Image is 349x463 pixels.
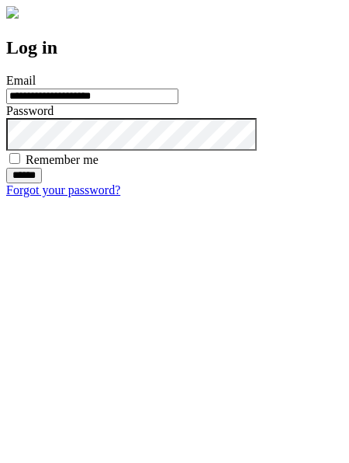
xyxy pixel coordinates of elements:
h2: Log in [6,37,343,58]
a: Forgot your password? [6,183,120,197]
label: Password [6,104,54,117]
label: Email [6,74,36,87]
img: logo-4e3dc11c47720685a147b03b5a06dd966a58ff35d612b21f08c02c0306f2b779.png [6,6,19,19]
label: Remember me [26,153,98,166]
